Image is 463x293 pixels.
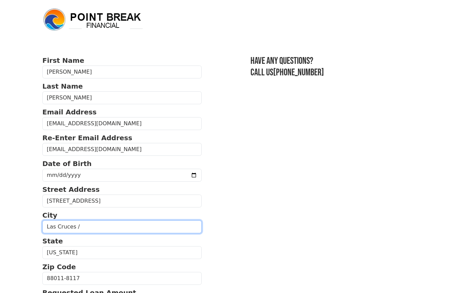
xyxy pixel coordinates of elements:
[250,67,421,78] h3: Call us
[250,55,421,67] h3: Have any questions?
[42,143,202,156] input: Re-Enter Email Address
[42,195,202,207] input: Street Address
[273,67,324,78] a: [PHONE_NUMBER]
[42,117,202,130] input: Email Address
[42,160,92,168] strong: Date of Birth
[42,7,144,32] img: logo.png
[42,91,202,104] input: Last Name
[42,82,83,90] strong: Last Name
[42,237,63,245] strong: State
[42,185,100,194] strong: Street Address
[42,263,76,271] strong: Zip Code
[42,134,132,142] strong: Re-Enter Email Address
[42,56,84,65] strong: First Name
[42,108,97,116] strong: Email Address
[42,211,57,219] strong: City
[42,220,202,233] input: City
[42,272,202,285] input: Zip Code
[42,66,202,78] input: First Name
